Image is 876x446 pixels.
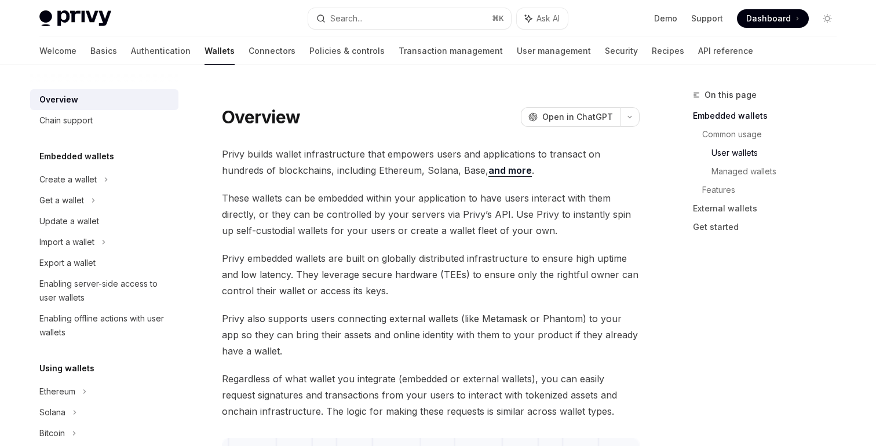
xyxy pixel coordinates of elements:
a: Basics [90,37,117,65]
h1: Overview [222,107,300,127]
a: Managed wallets [711,162,846,181]
span: Privy builds wallet infrastructure that empowers users and applications to transact on hundreds o... [222,146,640,178]
button: Open in ChatGPT [521,107,620,127]
span: ⌘ K [492,14,504,23]
button: Ask AI [517,8,568,29]
a: Update a wallet [30,211,178,232]
span: Privy embedded wallets are built on globally distributed infrastructure to ensure high uptime and... [222,250,640,299]
a: User management [517,37,591,65]
img: light logo [39,10,111,27]
a: and more [488,164,532,177]
a: API reference [698,37,753,65]
a: Overview [30,89,178,110]
span: These wallets can be embedded within your application to have users interact with them directly, ... [222,190,640,239]
div: Export a wallet [39,256,96,270]
a: Wallets [205,37,235,65]
a: Embedded wallets [693,107,846,125]
a: User wallets [711,144,846,162]
div: Search... [330,12,363,25]
h5: Using wallets [39,361,94,375]
a: Demo [654,13,677,24]
a: Export a wallet [30,253,178,273]
a: Transaction management [399,37,503,65]
a: Features [702,181,846,199]
button: Search...⌘K [308,8,511,29]
div: Ethereum [39,385,75,399]
a: Authentication [131,37,191,65]
a: Connectors [249,37,295,65]
a: Security [605,37,638,65]
span: Ask AI [536,13,560,24]
div: Bitcoin [39,426,65,440]
button: Toggle dark mode [818,9,837,28]
div: Update a wallet [39,214,99,228]
a: Dashboard [737,9,809,28]
a: Common usage [702,125,846,144]
div: Solana [39,405,65,419]
span: On this page [705,88,757,102]
span: Privy also supports users connecting external wallets (like Metamask or Phantom) to your app so t... [222,310,640,359]
span: Dashboard [746,13,791,24]
a: Recipes [652,37,684,65]
span: Open in ChatGPT [542,111,613,123]
a: Enabling server-side access to user wallets [30,273,178,308]
div: Import a wallet [39,235,94,249]
div: Overview [39,93,78,107]
a: Enabling offline actions with user wallets [30,308,178,343]
a: Support [691,13,723,24]
a: Welcome [39,37,76,65]
a: Policies & controls [309,37,385,65]
h5: Embedded wallets [39,149,114,163]
div: Get a wallet [39,193,84,207]
div: Enabling server-side access to user wallets [39,277,171,305]
div: Chain support [39,114,93,127]
span: Regardless of what wallet you integrate (embedded or external wallets), you can easily request si... [222,371,640,419]
a: Chain support [30,110,178,131]
a: Get started [693,218,846,236]
a: External wallets [693,199,846,218]
div: Create a wallet [39,173,97,187]
div: Enabling offline actions with user wallets [39,312,171,339]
